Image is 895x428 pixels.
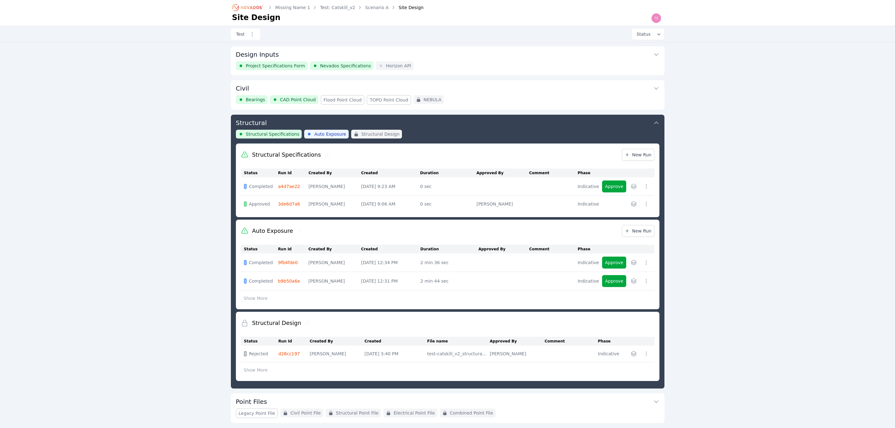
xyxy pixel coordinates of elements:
th: Phase [578,169,602,177]
th: Run Id [278,245,308,253]
th: Created [361,169,420,177]
td: [PERSON_NAME] [309,196,361,212]
th: Approved By [490,337,545,346]
button: Show More [241,292,271,304]
button: Status [632,29,664,40]
th: Comment [545,337,598,346]
a: New Run [622,225,654,237]
span: Approved [249,201,270,207]
th: Approved By [476,169,529,177]
button: Approve [602,257,626,269]
div: StructuralStructural SpecificationsAuto ExposureStructural DesignStructural SpecificationsNew Run... [231,115,664,389]
span: Electrical Point File [393,410,434,416]
div: 2 min 36 sec [420,259,475,266]
span: New Run [625,228,652,234]
td: [PERSON_NAME] [309,177,361,196]
th: Created By [310,337,365,346]
div: 0 sec [420,201,473,207]
div: 2 min 44 sec [420,278,475,284]
span: New Run [625,152,652,158]
span: Nevados Specifications [320,63,371,69]
h2: Structural Design [252,319,301,327]
span: Completed [249,278,273,284]
th: Created [361,245,420,253]
h3: Structural [236,118,267,127]
td: [PERSON_NAME] [309,253,361,272]
span: Completed [249,183,273,190]
a: Scenario A [365,4,389,11]
div: test-catskill_v2_structural-design_b7a3147a.csv [427,351,487,357]
span: Completed [249,259,273,266]
button: Structural [236,115,659,130]
th: Approved By [478,245,529,253]
img: Ted Elliott [651,13,661,23]
td: [DATE] 12:34 PM [361,253,420,272]
button: Civil [236,80,659,95]
th: Status [241,169,278,177]
th: File name [427,337,490,346]
td: [DATE] 9:06 AM [361,196,420,212]
button: Design Inputs [236,46,659,61]
th: Created By [309,169,361,177]
div: Indicative [578,201,599,207]
a: b9b50a6e [278,279,300,284]
div: Indicative [578,259,599,266]
span: Legacy Point File [239,410,275,416]
td: [PERSON_NAME] [310,346,365,362]
th: Comment [529,245,578,253]
td: [DATE] 9:23 AM [361,177,420,196]
h1: Site Design [232,13,281,23]
h3: Civil [236,84,249,93]
button: Approve [602,180,626,192]
h2: Auto Exposure [252,227,293,235]
span: Structural Design [361,131,399,137]
div: 0 sec [420,183,473,190]
td: [DATE] 3:40 PM [365,346,427,362]
th: Duration [420,245,478,253]
div: Indicative [598,351,622,357]
span: TOPO Point Cloud [370,97,408,103]
th: Phase [598,337,626,346]
a: Test [231,29,260,40]
span: Flood Point Cloud [324,97,362,103]
a: Missing Name 1 [275,4,310,11]
a: d28cc197 [278,351,300,356]
th: Phase [578,245,602,253]
div: Indicative [578,183,599,190]
h3: Point Files [236,397,267,406]
div: Point FilesLegacy Point FileCivil Point FileStructural Point FileElectrical Point FileCombined Po... [231,394,664,423]
td: [PERSON_NAME] [309,272,361,290]
span: Status [634,31,651,37]
h3: Design Inputs [236,50,279,59]
div: Site Design [390,4,424,11]
td: [DATE] 12:31 PM [361,272,420,290]
span: Bearings [246,97,265,103]
a: a4d7ae22 [278,184,300,189]
th: Duration [420,169,476,177]
span: Combined Point File [450,410,493,416]
button: Show More [241,364,271,376]
th: Status [241,245,278,253]
th: Created By [309,245,361,253]
a: Test: Catskill_v2 [320,4,355,11]
button: Point Files [236,394,659,409]
span: NEBULA [424,97,441,103]
span: Auto Exposure [314,131,346,137]
th: Status [241,337,278,346]
a: 3de6d7a6 [278,201,300,206]
span: Horizon API [386,63,411,69]
button: Approve [602,275,626,287]
span: Project Specifications Form [246,63,305,69]
th: Created [365,337,427,346]
span: Structural Specifications [246,131,299,137]
a: New Run [622,149,654,161]
th: Comment [529,169,578,177]
td: [PERSON_NAME] [476,196,529,212]
span: Structural Point File [336,410,378,416]
td: [PERSON_NAME] [490,346,545,362]
th: Run Id [278,337,310,346]
h2: Structural Specifications [252,150,321,159]
span: CAD Point Cloud [280,97,316,103]
span: Rejected [249,351,268,357]
nav: Breadcrumb [232,3,424,13]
